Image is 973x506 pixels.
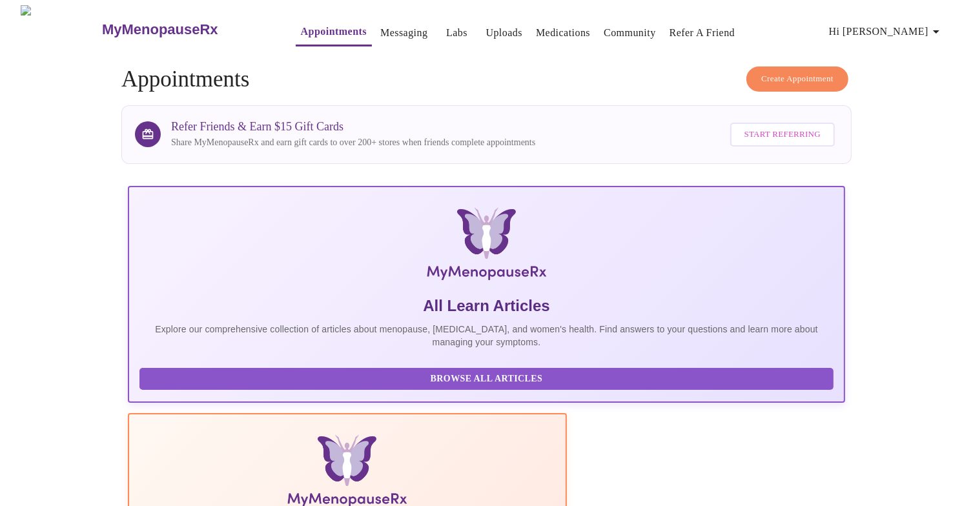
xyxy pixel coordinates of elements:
a: Appointments [301,23,367,41]
h4: Appointments [121,66,852,92]
p: Share MyMenopauseRx and earn gift cards to over 200+ stores when friends complete appointments [171,136,535,149]
a: Browse All Articles [139,372,837,383]
a: Refer a Friend [670,24,735,42]
button: Browse All Articles [139,368,834,390]
a: Messaging [380,24,427,42]
a: Start Referring [727,116,838,153]
span: Browse All Articles [152,371,821,387]
h3: Refer Friends & Earn $15 Gift Cards [171,120,535,134]
a: MyMenopauseRx [100,7,269,52]
button: Appointments [296,19,372,46]
p: Explore our comprehensive collection of articles about menopause, [MEDICAL_DATA], and women's hea... [139,323,834,349]
img: MyMenopauseRx Logo [247,208,726,285]
span: Start Referring [744,127,821,142]
h5: All Learn Articles [139,296,834,316]
button: Community [599,20,661,46]
span: Hi [PERSON_NAME] [829,23,944,41]
a: Medications [536,24,590,42]
span: Create Appointment [761,72,834,86]
h3: MyMenopauseRx [102,21,218,38]
button: Refer a Friend [664,20,741,46]
a: Community [604,24,656,42]
button: Uploads [481,20,528,46]
button: Hi [PERSON_NAME] [824,19,949,45]
button: Create Appointment [746,66,848,92]
img: MyMenopauseRx Logo [21,5,100,54]
button: Medications [531,20,595,46]
button: Labs [436,20,478,46]
a: Labs [446,24,467,42]
a: Uploads [486,24,523,42]
button: Messaging [375,20,433,46]
button: Start Referring [730,123,835,147]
